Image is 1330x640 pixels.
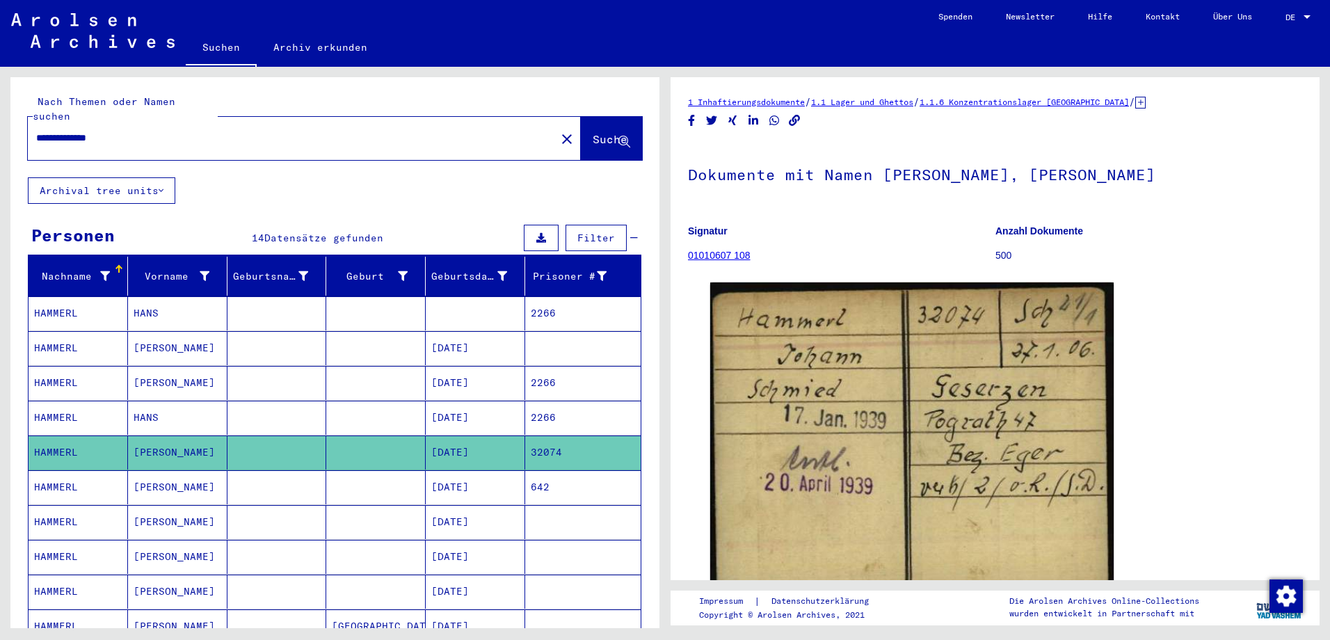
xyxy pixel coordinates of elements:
mat-cell: 642 [525,470,641,504]
mat-cell: [DATE] [426,540,525,574]
div: | [699,594,886,609]
button: Share on Twitter [705,112,719,129]
a: 1.1 Lager und Ghettos [811,97,913,107]
mat-icon: close [559,131,575,147]
mat-cell: [PERSON_NAME] [128,470,227,504]
span: Datensätze gefunden [264,232,383,244]
button: Suche [581,117,642,160]
div: Geburtsdatum [431,269,507,284]
mat-cell: [DATE] [426,505,525,539]
div: Vorname [134,269,209,284]
mat-header-cell: Vorname [128,257,227,296]
div: Zustimmung ändern [1269,579,1302,612]
img: Arolsen_neg.svg [11,13,175,48]
mat-label: Nach Themen oder Namen suchen [33,95,175,122]
mat-header-cell: Geburt‏ [326,257,426,296]
mat-header-cell: Nachname [29,257,128,296]
mat-cell: 2266 [525,366,641,400]
p: wurden entwickelt in Partnerschaft mit [1009,607,1199,620]
mat-cell: [PERSON_NAME] [128,366,227,400]
button: Share on Xing [726,112,740,129]
a: Datenschutzerklärung [760,594,886,609]
span: Suche [593,132,627,146]
mat-cell: [DATE] [426,366,525,400]
mat-header-cell: Geburtsname [227,257,327,296]
p: Die Arolsen Archives Online-Collections [1009,595,1199,607]
h1: Dokumente mit Namen [PERSON_NAME], [PERSON_NAME] [688,143,1302,204]
div: Geburt‏ [332,269,408,284]
div: Geburtsdatum [431,265,524,287]
div: Geburt‏ [332,265,425,287]
mat-cell: [DATE] [426,575,525,609]
mat-cell: [PERSON_NAME] [128,435,227,470]
a: Impressum [699,594,754,609]
img: 001.jpg [710,282,1114,598]
p: 500 [995,248,1302,263]
div: Geburtsname [233,269,309,284]
a: Archiv erkunden [257,31,384,64]
mat-cell: HAMMERL [29,435,128,470]
span: DE [1285,13,1301,22]
mat-cell: [PERSON_NAME] [128,575,227,609]
a: Suchen [186,31,257,67]
div: Prisoner # [531,265,624,287]
div: Prisoner # [531,269,607,284]
div: Geburtsname [233,265,326,287]
mat-header-cell: Prisoner # [525,257,641,296]
button: Clear [553,125,581,152]
mat-cell: [PERSON_NAME] [128,505,227,539]
mat-cell: [DATE] [426,435,525,470]
div: Nachname [34,265,127,287]
b: Anzahl Dokumente [995,225,1083,237]
mat-cell: [DATE] [426,470,525,504]
mat-cell: HAMMERL [29,505,128,539]
span: / [1129,95,1135,108]
div: Personen [31,223,115,248]
mat-cell: [PERSON_NAME] [128,540,227,574]
mat-cell: HAMMERL [29,401,128,435]
mat-cell: HANS [128,401,227,435]
img: yv_logo.png [1253,590,1306,625]
mat-header-cell: Geburtsdatum [426,257,525,296]
mat-cell: 2266 [525,401,641,435]
mat-cell: HAMMERL [29,366,128,400]
span: / [913,95,920,108]
span: Filter [577,232,615,244]
div: Nachname [34,269,110,284]
a: 1.1.6 Konzentrationslager [GEOGRAPHIC_DATA] [920,97,1129,107]
button: Copy link [787,112,802,129]
div: Vorname [134,265,227,287]
button: Archival tree units [28,177,175,204]
mat-cell: HAMMERL [29,296,128,330]
mat-cell: 32074 [525,435,641,470]
mat-cell: HAMMERL [29,540,128,574]
mat-cell: HAMMERL [29,575,128,609]
img: Zustimmung ändern [1269,579,1303,613]
button: Filter [566,225,627,251]
button: Share on WhatsApp [767,112,782,129]
p: Copyright © Arolsen Archives, 2021 [699,609,886,621]
mat-cell: HAMMERL [29,331,128,365]
button: Share on LinkedIn [746,112,761,129]
b: Signatur [688,225,728,237]
mat-cell: [DATE] [426,331,525,365]
mat-cell: HANS [128,296,227,330]
mat-cell: [PERSON_NAME] [128,331,227,365]
mat-cell: HAMMERL [29,470,128,504]
a: 1 Inhaftierungsdokumente [688,97,805,107]
a: 01010607 108 [688,250,751,261]
button: Share on Facebook [684,112,699,129]
span: 14 [252,232,264,244]
span: / [805,95,811,108]
mat-cell: 2266 [525,296,641,330]
mat-cell: [DATE] [426,401,525,435]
